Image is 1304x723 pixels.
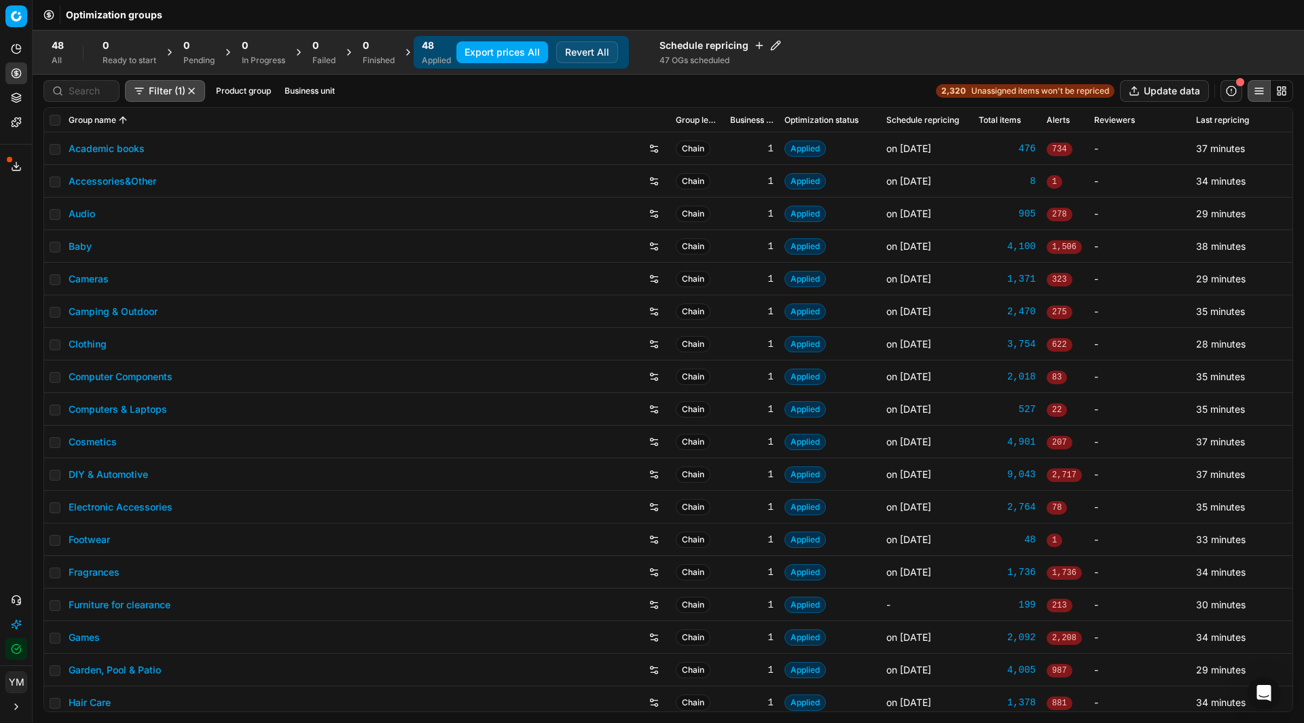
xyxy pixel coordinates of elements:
[676,466,710,483] span: Chain
[1196,338,1246,350] span: 28 minutes
[730,533,774,546] div: 1
[886,208,931,219] span: on [DATE]
[676,271,710,287] span: Chain
[730,598,774,612] div: 1
[676,206,710,222] span: Chain
[886,631,931,643] span: on [DATE]
[242,39,248,52] span: 0
[1196,115,1249,126] span: Last repricing
[886,468,931,480] span: on [DATE]
[1196,599,1246,610] span: 30 minutes
[1089,360,1191,393] td: -
[1089,263,1191,295] td: -
[1196,273,1246,284] span: 29 minutes
[979,142,1036,155] a: 476
[1089,491,1191,523] td: -
[971,86,1109,96] span: Unassigned items won't be repriced
[1089,230,1191,263] td: -
[1047,664,1072,678] span: 987
[69,305,158,318] a: Camping & Outdoor
[5,671,27,693] button: YM
[1196,566,1246,578] span: 34 minutes
[676,434,710,450] span: Chain
[979,240,1036,253] div: 4,100
[979,272,1036,286] div: 1,371
[556,41,618,63] button: Revert All
[1196,436,1245,447] span: 37 minutes
[312,39,319,52] span: 0
[676,115,719,126] span: Group level
[784,141,826,157] span: Applied
[1094,115,1135,126] span: Reviewers
[52,55,64,66] div: All
[1196,143,1245,154] span: 37 minutes
[1196,468,1245,480] span: 37 minutes
[886,175,931,187] span: on [DATE]
[979,403,1036,416] div: 527
[979,566,1036,579] a: 1,736
[279,83,340,99] button: Business unit
[69,84,111,98] input: Search
[979,337,1036,351] a: 3,754
[979,696,1036,709] div: 1,378
[979,435,1036,449] a: 4,901
[676,564,710,580] span: Chain
[1196,631,1246,643] span: 34 minutes
[676,336,710,352] span: Chain
[1047,338,1072,352] span: 622
[103,39,109,52] span: 0
[1047,208,1072,221] span: 278
[886,501,931,513] span: on [DATE]
[784,466,826,483] span: Applied
[69,598,170,612] a: Furniture for clearance
[69,115,116,126] span: Group name
[1196,240,1246,252] span: 38 minutes
[886,240,931,252] span: on [DATE]
[886,403,931,415] span: on [DATE]
[730,500,774,514] div: 1
[979,370,1036,384] a: 2,018
[979,174,1036,188] a: 8
[784,303,826,320] span: Applied
[1047,436,1072,449] span: 207
[784,206,826,222] span: Applied
[1047,697,1072,710] span: 881
[1089,198,1191,230] td: -
[1196,371,1245,382] span: 35 minutes
[456,41,548,63] button: Export prices All
[1047,305,1072,319] span: 275
[103,55,156,66] div: Ready to start
[676,369,710,385] span: Chain
[1047,468,1082,482] span: 2,717
[1089,328,1191,360] td: -
[886,436,931,447] span: on [DATE]
[784,694,826,711] span: Applied
[312,55,336,66] div: Failed
[676,173,710,189] span: Chain
[52,39,64,52] span: 48
[979,468,1036,481] a: 9,043
[784,597,826,613] span: Applied
[183,55,215,66] div: Pending
[979,598,1036,612] a: 199
[1047,273,1072,286] span: 323
[784,499,826,515] span: Applied
[784,564,826,580] span: Applied
[69,272,109,286] a: Cameras
[69,240,92,253] a: Baby
[1047,175,1062,189] span: 1
[69,500,173,514] a: Electronic Accessories
[979,115,1021,126] span: Total items
[730,337,774,351] div: 1
[422,55,451,66] div: Applied
[659,55,781,66] div: 47 OGs scheduled
[1089,523,1191,556] td: -
[730,468,774,481] div: 1
[1196,534,1246,545] span: 33 minutes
